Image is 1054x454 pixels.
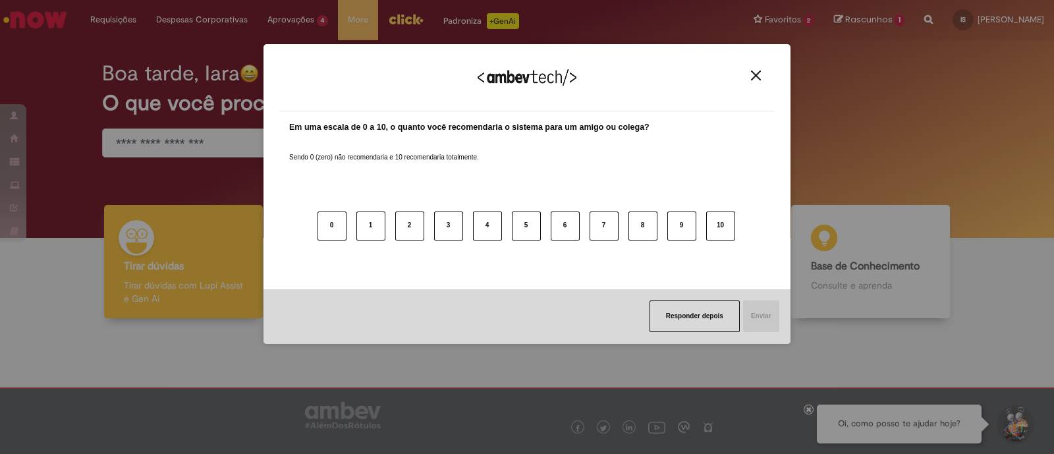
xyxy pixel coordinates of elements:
button: 10 [706,212,735,241]
img: Close [751,71,761,80]
button: 3 [434,212,463,241]
button: Close [747,70,765,81]
button: 2 [395,212,424,241]
button: 4 [473,212,502,241]
label: Em uma escala de 0 a 10, o quanto você recomendaria o sistema para um amigo ou colega? [289,121,650,134]
button: 0 [318,212,347,241]
label: Sendo 0 (zero) não recomendaria e 10 recomendaria totalmente. [289,137,479,162]
img: Logo Ambevtech [478,69,576,86]
button: 9 [667,212,696,241]
button: 8 [628,212,657,241]
button: Responder depois [650,300,740,332]
button: 5 [512,212,541,241]
button: 7 [590,212,619,241]
button: 1 [356,212,385,241]
button: 6 [551,212,580,241]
